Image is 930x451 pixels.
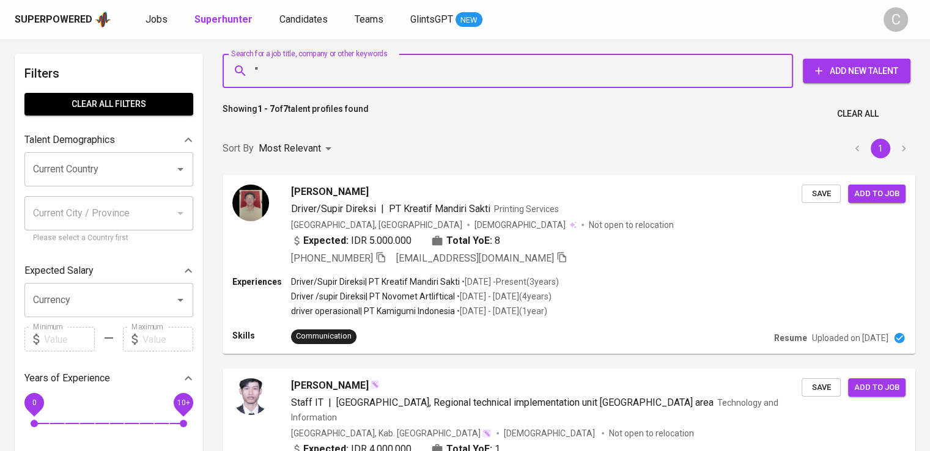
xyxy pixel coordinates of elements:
[24,371,110,386] p: Years of Experience
[589,219,674,231] p: Not open to relocation
[34,97,183,112] span: Clear All filters
[232,276,291,288] p: Experiences
[884,7,908,32] div: C
[232,378,269,415] img: 4cab8c19c3f471522cf4588c0aa1c9f2.jpg
[291,252,373,264] span: [PHONE_NUMBER]
[291,290,455,302] p: Driver /supir Direksi | PT Novomet Artliftical
[355,13,383,25] span: Teams
[494,204,559,214] span: Printing Services
[482,428,492,438] img: magic_wand.svg
[146,12,170,28] a: Jobs
[291,427,492,439] div: [GEOGRAPHIC_DATA], Kab. [GEOGRAPHIC_DATA]
[24,93,193,116] button: Clear All filters
[24,128,193,152] div: Talent Demographics
[504,427,597,439] span: [DEMOGRAPHIC_DATA]
[223,141,254,156] p: Sort By
[389,203,490,215] span: PT Kreatif Mandiri Sakti
[259,141,321,156] p: Most Relevant
[460,276,559,288] p: • [DATE] - Present ( 3 years )
[232,329,291,342] p: Skills
[802,185,841,204] button: Save
[336,397,714,408] span: [GEOGRAPHIC_DATA], Regional technical implementation unit [GEOGRAPHIC_DATA] area
[194,13,253,25] b: Superhunter
[291,276,460,288] p: Driver/Supir Direksi | PT Kreatif Mandiri Sakti
[812,332,888,344] p: Uploaded on [DATE]
[802,378,841,397] button: Save
[456,14,482,26] span: NEW
[808,187,835,201] span: Save
[24,263,94,278] p: Expected Salary
[455,305,547,317] p: • [DATE] - [DATE] ( 1 year )
[803,59,910,83] button: Add New Talent
[854,187,899,201] span: Add to job
[291,305,455,317] p: driver operasional | PT Kamigumi Indonesia
[177,398,190,407] span: 10+
[24,366,193,391] div: Years of Experience
[837,106,879,122] span: Clear All
[142,327,193,351] input: Value
[410,13,453,25] span: GlintsGPT
[396,252,554,264] span: [EMAIL_ADDRESS][DOMAIN_NAME]
[370,380,380,389] img: magic_wand.svg
[296,331,352,342] div: Communication
[848,378,906,397] button: Add to job
[848,185,906,204] button: Add to job
[146,13,168,25] span: Jobs
[871,139,890,158] button: page 1
[194,12,255,28] a: Superhunter
[24,133,115,147] p: Talent Demographics
[32,398,36,407] span: 0
[95,10,111,29] img: app logo
[303,233,349,248] b: Expected:
[291,185,369,199] span: [PERSON_NAME]
[291,397,323,408] span: Staff IT
[291,219,462,231] div: [GEOGRAPHIC_DATA], [GEOGRAPHIC_DATA]
[15,10,111,29] a: Superpoweredapp logo
[446,233,492,248] b: Total YoE:
[172,161,189,178] button: Open
[223,175,915,354] a: [PERSON_NAME]Driver/Supir Direksi|PT Kreatif Mandiri SaktiPrinting Services[GEOGRAPHIC_DATA], [GE...
[291,233,411,248] div: IDR 5.000.000
[495,233,500,248] span: 8
[223,103,369,125] p: Showing of talent profiles found
[291,378,369,393] span: [PERSON_NAME]
[279,12,330,28] a: Candidates
[291,203,376,215] span: Driver/Supir Direksi
[381,202,384,216] span: |
[854,381,899,395] span: Add to job
[259,137,336,160] div: Most Relevant
[283,104,288,114] b: 7
[774,332,807,344] p: Resume
[832,103,884,125] button: Clear All
[813,64,901,79] span: Add New Talent
[455,290,552,302] p: • [DATE] - [DATE] ( 4 years )
[15,13,92,27] div: Superpowered
[279,13,328,25] span: Candidates
[609,427,694,439] p: Not open to relocation
[355,12,386,28] a: Teams
[44,327,95,351] input: Value
[808,381,835,395] span: Save
[232,185,269,221] img: bc6d2a9f1d5b969fd7d62ac42e3848e4.jpg
[172,291,189,309] button: Open
[24,258,193,283] div: Expected Salary
[291,398,778,422] span: Technology and Information
[846,139,915,158] nav: pagination navigation
[24,64,193,83] h6: Filters
[474,219,567,231] span: [DEMOGRAPHIC_DATA]
[410,12,482,28] a: GlintsGPT NEW
[328,395,331,410] span: |
[257,104,275,114] b: 1 - 7
[33,232,185,244] p: Please select a Country first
